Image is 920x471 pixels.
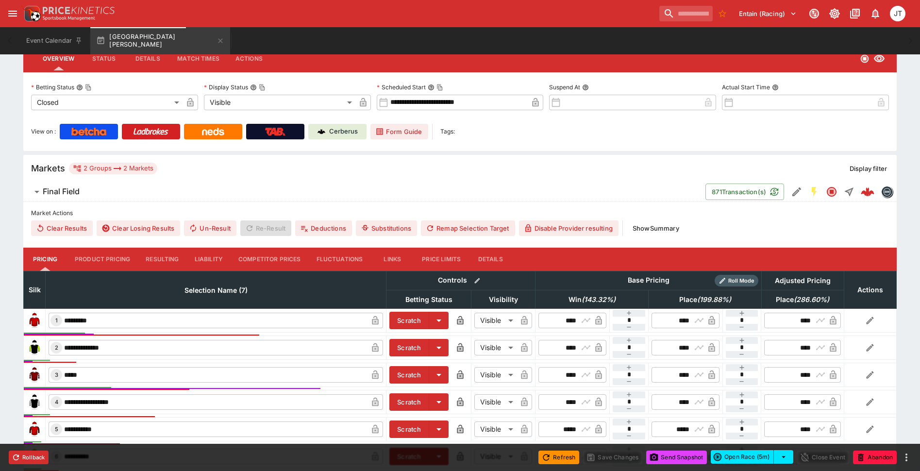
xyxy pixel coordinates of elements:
[853,452,897,461] span: Mark an event as closed and abandoned.
[184,220,236,236] button: Un-Result
[370,124,428,139] a: Form Guide
[774,450,793,464] button: select merge strategy
[474,421,517,437] div: Visible
[474,313,517,328] div: Visible
[43,7,115,14] img: PriceKinetics
[733,6,803,21] button: Select Tenant
[805,183,823,201] button: SGM Enabled
[890,6,905,21] div: Josh Tanner
[265,128,285,135] img: TabNZ
[697,294,731,305] em: ( 199.88 %)
[887,3,908,24] button: Josh Tanner
[582,294,616,305] em: ( 143.32 %)
[240,220,291,236] span: Re-Result
[558,294,626,305] span: Win(143.32%)
[329,127,358,136] p: Cerberus
[840,183,858,201] button: Straight
[204,95,355,110] div: Visible
[370,248,414,271] button: Links
[295,220,352,236] button: Deductions
[669,294,742,305] span: Place(199.88%)
[474,340,517,355] div: Visible
[27,340,42,355] img: runner 2
[27,394,42,410] img: runner 4
[21,4,41,23] img: PriceKinetics Logo
[82,47,126,70] button: Status
[519,220,619,236] button: Disable Provider resulting
[624,274,673,286] div: Base Pricing
[844,271,896,308] th: Actions
[126,47,169,70] button: Details
[724,277,758,285] span: Roll Mode
[711,450,793,464] div: split button
[860,54,870,64] svg: Closed
[43,186,80,197] h6: Final Field
[421,220,515,236] button: Remap Selection Target
[627,220,685,236] button: ShowSummary
[31,206,889,220] label: Market Actions
[204,83,248,91] p: Display Status
[715,275,758,286] div: Show/hide Price Roll mode configuration.
[711,450,774,464] button: Open Race (5m)
[414,248,468,271] button: Price Limits
[31,163,65,174] h5: Markets
[174,285,258,296] span: Selection Name (7)
[395,294,463,305] span: Betting Status
[858,182,877,202] a: a92a5f0a-0f62-48c5-85f5-36d21778b17e
[765,294,840,305] span: Place(286.60%)
[73,163,153,174] div: 2 Groups 2 Markets
[646,451,707,464] button: Send Snapshot
[468,248,512,271] button: Details
[471,274,484,287] button: Bulk edit
[440,124,455,139] label: Tags:
[231,248,309,271] button: Competitor Prices
[478,294,529,305] span: Visibility
[474,394,517,410] div: Visible
[436,84,443,91] button: Copy To Clipboard
[23,248,67,271] button: Pricing
[882,186,892,197] img: betmakers
[4,5,21,22] button: open drawer
[356,220,417,236] button: Substitutions
[705,184,784,200] button: 871Transaction(s)
[53,399,60,405] span: 4
[27,367,42,383] img: runner 3
[24,271,46,308] th: Silk
[846,5,864,22] button: Documentation
[31,95,183,110] div: Closed
[826,186,837,198] svg: Closed
[27,421,42,437] img: runner 5
[844,161,893,176] button: Display filter
[823,183,840,201] button: Closed
[202,128,224,135] img: Neds
[867,5,884,22] button: Notifications
[227,47,271,70] button: Actions
[35,47,82,70] button: Overview
[23,182,705,202] button: Final Field
[53,317,60,324] span: 1
[309,248,371,271] button: Fluctuations
[761,271,844,290] th: Adjusted Pricing
[853,451,897,464] button: Abandon
[715,6,730,21] button: No Bookmarks
[386,271,535,290] th: Controls
[805,5,823,22] button: Connected to PK
[788,183,805,201] button: Edit Detail
[53,371,60,378] span: 3
[53,344,60,351] span: 2
[31,220,93,236] button: Clear Results
[259,84,266,91] button: Copy To Clipboard
[31,124,56,139] label: View on :
[318,128,325,135] img: Cerberus
[389,312,429,329] button: Scratch
[389,366,429,384] button: Scratch
[794,294,829,305] em: ( 286.60 %)
[9,451,49,464] button: Rollback
[250,84,257,91] button: Display StatusCopy To Clipboard
[71,128,106,135] img: Betcha
[428,84,435,91] button: Scheduled StartCopy To Clipboard
[76,84,83,91] button: Betting StatusCopy To Clipboard
[27,313,42,328] img: runner 1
